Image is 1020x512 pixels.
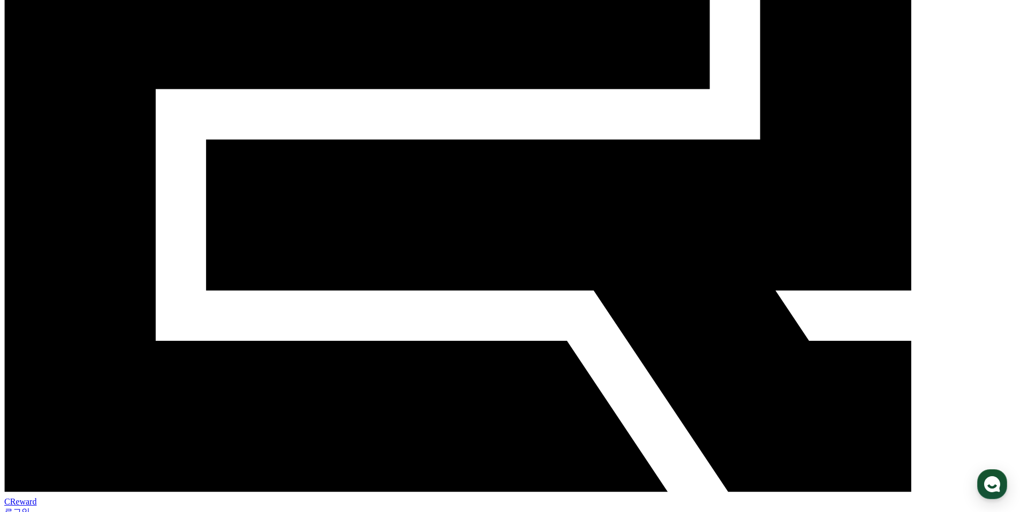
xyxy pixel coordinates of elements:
[98,356,111,364] span: 대화
[71,339,138,366] a: 대화
[34,355,40,364] span: 홈
[165,355,178,364] span: 설정
[3,339,71,366] a: 홈
[138,339,206,366] a: 설정
[4,497,36,506] span: CReward
[4,487,1016,506] a: CReward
